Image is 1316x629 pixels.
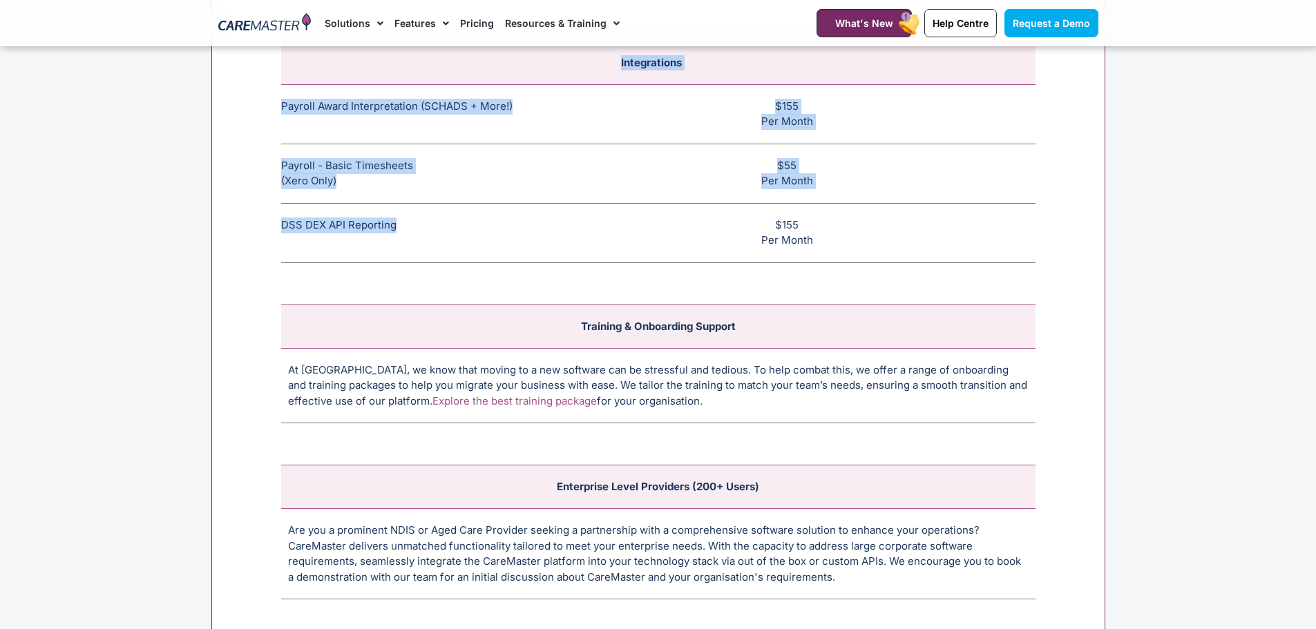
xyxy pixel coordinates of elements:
[553,144,1036,203] td: $55 Per Month
[817,9,912,37] a: What's New
[621,56,682,69] span: Integrations
[835,17,893,29] span: What's New
[281,509,1036,599] td: Are you a prominent NDIS or Aged Care Provider seeking a partnership with a comprehensive softwar...
[1004,9,1098,37] a: Request a Demo
[933,17,989,29] span: Help Centre
[281,144,553,203] td: Payroll - Basic Timesheets (Xero Only)
[553,84,1036,144] td: $155 Per Month
[281,304,1036,348] td: Training & Onboarding Support
[432,394,597,407] a: Explore the best training package
[1013,17,1090,29] span: Request a Demo
[924,9,997,37] a: Help Centre
[553,203,1036,262] td: $155 Per Month
[218,13,312,34] img: CareMaster Logo
[281,348,1036,423] td: At [GEOGRAPHIC_DATA], we know that moving to a new software can be stressful and tedious. To help...
[281,203,553,262] td: DSS DEX API Reporting
[281,465,1036,509] td: Enterprise Level Providers (200+ Users)
[281,84,553,144] td: Payroll Award Interpretation (SCHADS + More!)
